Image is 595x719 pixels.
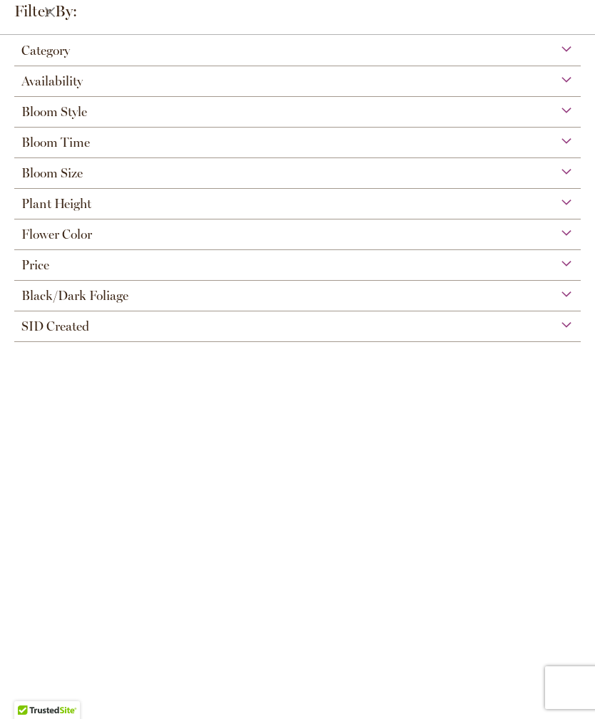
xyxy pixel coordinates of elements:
[21,165,83,181] span: Bloom Size
[21,196,91,212] span: Plant Height
[21,104,87,120] span: Bloom Style
[21,135,90,150] span: Bloom Time
[21,43,70,58] span: Category
[21,257,49,273] span: Price
[21,319,89,334] span: SID Created
[11,668,51,708] iframe: Launch Accessibility Center
[21,227,92,242] span: Flower Color
[21,288,128,304] span: Black/Dark Foliage
[21,73,83,89] span: Availability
